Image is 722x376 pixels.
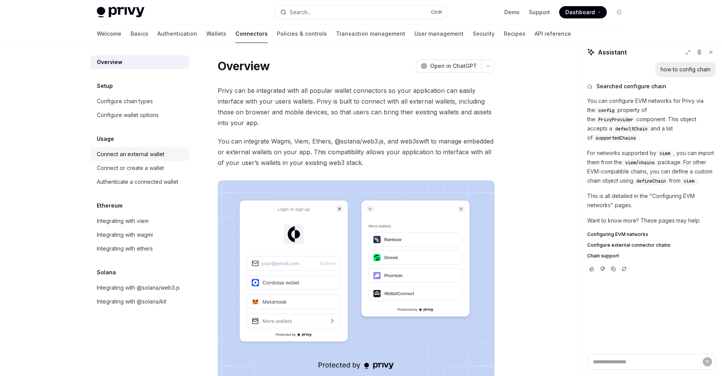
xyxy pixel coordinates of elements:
[535,25,571,43] a: API reference
[97,134,114,143] h5: Usage
[416,59,482,73] button: Open in ChatGPT
[431,9,442,15] span: Ctrl K
[336,25,405,43] a: Transaction management
[218,136,495,168] span: You can integrate Wagmi, Viem, Ethers, @solana/web3.js, and web3swift to manage embedded or exter...
[91,242,189,256] a: Integrating with ethers
[596,82,666,90] span: Searched configure chain
[587,191,716,210] p: This is all detailed in the "Configuring EVM networks" pages.
[587,242,671,248] span: Configure external connector chains
[565,8,595,16] span: Dashboard
[131,25,148,43] a: Basics
[559,6,607,18] a: Dashboard
[598,107,614,114] span: config
[91,228,189,242] a: Integrating with wagmi
[97,7,144,18] img: light logo
[97,163,164,173] div: Connect or create a wallet
[97,283,180,292] div: Integrating with @solana/web3.js
[97,297,166,306] div: Integrating with @solana/kit
[277,25,327,43] a: Policies & controls
[587,231,716,237] a: Configuring EVM networks
[97,268,116,277] h5: Solana
[91,295,189,308] a: Integrating with @solana/kit
[97,177,178,186] div: Authenticate a connected wallet
[97,244,153,253] div: Integrating with ethers
[97,230,153,239] div: Integrating with wagmi
[636,178,666,184] span: defineChain
[473,25,495,43] a: Security
[684,178,694,184] span: viem
[504,25,525,43] a: Recipes
[206,25,226,43] a: Wallets
[625,160,655,166] span: viem/chains
[587,253,619,259] span: Chain support
[97,216,149,226] div: Integrating with viem
[659,150,670,157] span: viem
[414,25,464,43] a: User management
[91,175,189,189] a: Authenticate a connected wallet
[97,81,113,91] h5: Setup
[430,62,477,70] span: Open in ChatGPT
[587,82,716,90] button: Searched configure chain
[598,48,627,57] span: Assistant
[587,96,716,142] p: You can configure EVM networks for Privy via the property of the component. This object accepts a...
[97,25,121,43] a: Welcome
[275,5,447,19] button: Search...CtrlK
[615,126,647,132] span: defaultChain
[587,242,716,248] a: Configure external connector chains
[97,110,159,120] div: Configure wallet options
[91,94,189,108] a: Configure chain types
[613,6,625,18] button: Toggle dark mode
[91,214,189,228] a: Integrating with viem
[91,281,189,295] a: Integrating with @solana/web3.js
[235,25,268,43] a: Connectors
[587,216,716,225] p: Want to know more? These pages may help:
[587,253,716,259] a: Chain support
[218,59,270,73] h1: Overview
[587,148,716,185] p: For networks supported by , you can import them from the package. For other EVM-compatible chains...
[218,85,495,128] span: Privy can be integrated with all popular wallet connectors so your application can easily interfa...
[504,8,520,16] a: Demo
[157,25,197,43] a: Authentication
[91,161,189,175] a: Connect or create a wallet
[97,201,123,210] h5: Ethereum
[290,8,311,17] div: Search...
[661,66,710,73] div: how to config chain
[529,8,550,16] a: Support
[598,117,633,123] span: PrivyProvider
[587,231,648,237] span: Configuring EVM networks
[703,357,712,366] button: Send message
[91,108,189,122] a: Configure wallet options
[596,135,636,141] span: supportedChains
[97,58,123,67] div: Overview
[97,97,153,106] div: Configure chain types
[97,150,164,159] div: Connect an external wallet
[91,55,189,69] a: Overview
[91,147,189,161] a: Connect an external wallet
